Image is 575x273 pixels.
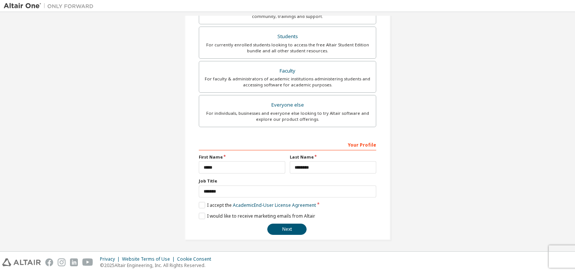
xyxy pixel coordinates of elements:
[204,110,371,122] div: For individuals, businesses and everyone else looking to try Altair software and explore our prod...
[45,258,53,266] img: facebook.svg
[177,256,216,262] div: Cookie Consent
[204,100,371,110] div: Everyone else
[199,178,376,184] label: Job Title
[199,138,376,150] div: Your Profile
[82,258,93,266] img: youtube.svg
[233,202,316,208] a: Academic End-User License Agreement
[199,202,316,208] label: I accept the
[204,76,371,88] div: For faculty & administrators of academic institutions administering students and accessing softwa...
[199,154,285,160] label: First Name
[100,262,216,269] p: © 2025 Altair Engineering, Inc. All Rights Reserved.
[70,258,78,266] img: linkedin.svg
[100,256,122,262] div: Privacy
[2,258,41,266] img: altair_logo.svg
[58,258,66,266] img: instagram.svg
[199,213,315,219] label: I would like to receive marketing emails from Altair
[204,31,371,42] div: Students
[290,154,376,160] label: Last Name
[122,256,177,262] div: Website Terms of Use
[4,2,97,10] img: Altair One
[204,42,371,54] div: For currently enrolled students looking to access the free Altair Student Edition bundle and all ...
[204,66,371,76] div: Faculty
[267,224,307,235] button: Next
